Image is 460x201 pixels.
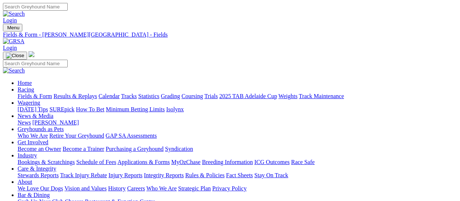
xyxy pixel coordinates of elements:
a: Grading [161,93,180,99]
a: ICG Outcomes [254,159,289,165]
a: Greyhounds as Pets [18,126,64,132]
a: Login [3,17,17,23]
a: About [18,179,32,185]
input: Search [3,60,68,67]
a: Login [3,45,17,51]
button: Toggle navigation [3,52,27,60]
a: Calendar [98,93,120,99]
a: Statistics [138,93,160,99]
a: Retire Your Greyhound [49,133,104,139]
div: About [18,185,457,192]
a: Track Maintenance [299,93,344,99]
a: Purchasing a Greyhound [106,146,164,152]
a: Fact Sheets [226,172,253,178]
div: Greyhounds as Pets [18,133,457,139]
a: News [18,119,31,126]
input: Search [3,3,68,11]
a: Home [18,80,32,86]
a: Integrity Reports [144,172,184,178]
a: We Love Our Dogs [18,185,63,191]
a: Race Safe [291,159,314,165]
div: Industry [18,159,457,165]
a: Strategic Plan [178,185,211,191]
span: Menu [7,25,19,30]
div: Wagering [18,106,457,113]
a: Bar & Dining [18,192,50,198]
a: SUREpick [49,106,74,112]
img: Search [3,11,25,17]
a: Become an Owner [18,146,61,152]
a: Stewards Reports [18,172,59,178]
a: Who We Are [146,185,177,191]
img: Search [3,67,25,74]
a: Schedule of Fees [76,159,116,165]
a: Wagering [18,100,40,106]
div: Racing [18,93,457,100]
a: Track Injury Rebate [60,172,107,178]
a: Careers [127,185,145,191]
a: Stay On Track [254,172,288,178]
div: Care & Integrity [18,172,457,179]
a: Fields & Form - [PERSON_NAME][GEOGRAPHIC_DATA] - Fields [3,31,457,38]
a: Vision and Values [64,185,106,191]
a: How To Bet [76,106,105,112]
img: GRSA [3,38,25,45]
a: News & Media [18,113,53,119]
img: Close [6,53,24,59]
a: Weights [278,93,298,99]
a: Isolynx [166,106,184,112]
a: Results & Replays [53,93,97,99]
a: Minimum Betting Limits [106,106,165,112]
a: Bookings & Scratchings [18,159,75,165]
a: Coursing [182,93,203,99]
a: Fields & Form [18,93,52,99]
a: 2025 TAB Adelaide Cup [219,93,277,99]
a: GAP SA Assessments [106,133,157,139]
img: logo-grsa-white.png [29,51,34,57]
a: History [108,185,126,191]
a: Applications & Forms [117,159,170,165]
a: Racing [18,86,34,93]
a: Trials [204,93,218,99]
a: [PERSON_NAME] [32,119,79,126]
a: [DATE] Tips [18,106,48,112]
button: Toggle navigation [3,24,22,31]
a: Privacy Policy [212,185,247,191]
a: Syndication [165,146,193,152]
div: Get Involved [18,146,457,152]
a: Who We Are [18,133,48,139]
a: Get Involved [18,139,48,145]
a: Tracks [121,93,137,99]
a: Industry [18,152,37,159]
a: Care & Integrity [18,165,56,172]
a: Breeding Information [202,159,253,165]
a: Injury Reports [108,172,142,178]
div: News & Media [18,119,457,126]
a: Become a Trainer [63,146,104,152]
a: MyOzChase [171,159,201,165]
a: Rules & Policies [185,172,225,178]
